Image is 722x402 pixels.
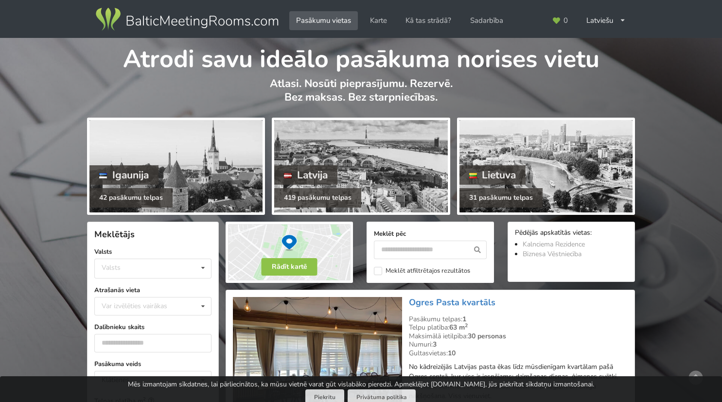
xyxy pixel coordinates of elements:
[89,165,158,185] div: Igaunija
[363,11,394,30] a: Karte
[94,285,211,295] label: Atrašanās vieta
[409,297,495,308] a: Ogres Pasta kvartāls
[462,315,466,324] strong: 1
[374,229,487,239] label: Meklēt pēc
[94,6,280,33] img: Baltic Meeting Rooms
[515,229,628,238] div: Pēdējās apskatītās vietas:
[564,17,568,24] span: 0
[523,249,581,259] a: Biznesa Vēstniecība
[409,362,628,401] p: No kādreizējās Latvijas pasta ēkas līdz mūsdienīgam kvartālam pašā Ogres centrā, kur viss ir iesp...
[409,315,628,324] div: Pasākumu telpas:
[274,165,337,185] div: Latvija
[468,332,506,341] strong: 30 personas
[409,323,628,332] div: Telpu platība:
[226,222,353,283] img: Rādīt kartē
[87,77,635,114] p: Atlasi. Nosūti pieprasījumu. Rezervē. Bez maksas. Bez starpniecības.
[449,323,468,332] strong: 63 m
[87,38,635,75] h1: Atrodi savu ideālo pasākuma norises vietu
[459,188,543,208] div: 31 pasākumu telpas
[289,11,358,30] a: Pasākumu vietas
[262,258,317,276] button: Rādīt kartē
[523,240,585,249] a: Kalnciema Rezidence
[94,228,135,240] span: Meklētājs
[94,247,211,257] label: Valsts
[465,322,468,329] sup: 2
[463,11,510,30] a: Sadarbība
[448,349,456,358] strong: 10
[99,300,189,312] div: Var izvēlēties vairākas
[580,11,633,30] div: Latviešu
[274,188,361,208] div: 419 pasākumu telpas
[457,118,635,215] a: Lietuva 31 pasākumu telpas
[94,359,211,369] label: Pasākuma veids
[89,188,173,208] div: 42 pasākumu telpas
[87,118,265,215] a: Igaunija 42 pasākumu telpas
[399,11,458,30] a: Kā tas strādā?
[94,322,211,332] label: Dalībnieku skaits
[409,340,628,349] div: Numuri:
[409,349,628,358] div: Gultasvietas:
[272,118,450,215] a: Latvija 419 pasākumu telpas
[374,267,470,275] label: Meklēt atfiltrētajos rezultātos
[433,340,437,349] strong: 3
[409,332,628,341] div: Maksimālā ietilpība:
[102,263,121,272] div: Valsts
[459,165,526,185] div: Lietuva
